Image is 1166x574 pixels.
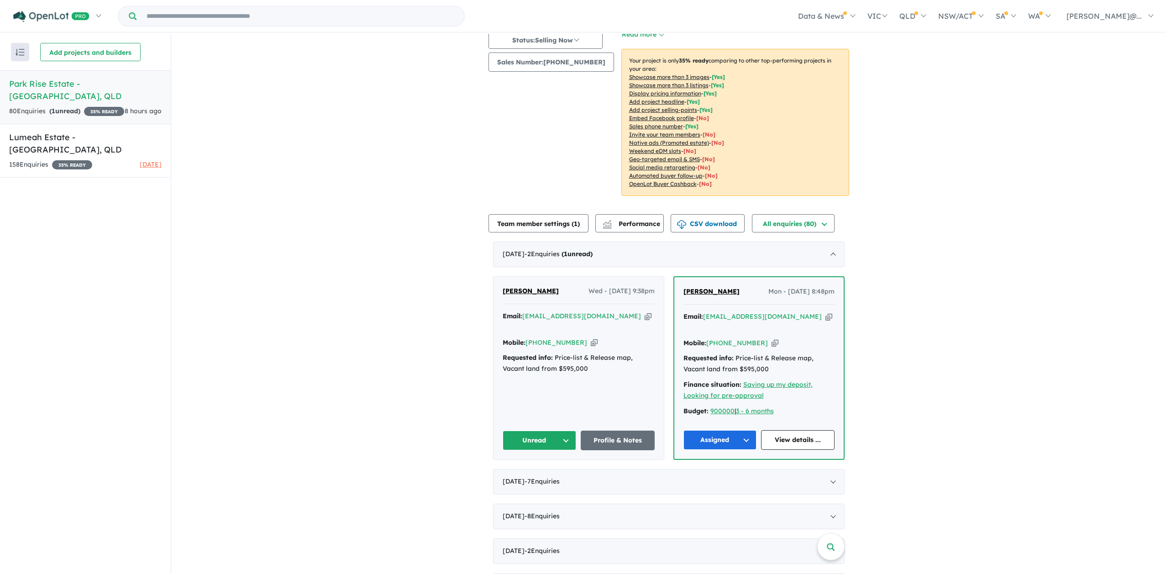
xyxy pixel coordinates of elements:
span: [ Yes ] [712,74,725,80]
button: Assigned [683,430,757,450]
button: Performance [595,214,664,232]
u: Embed Facebook profile [629,115,694,121]
strong: ( unread) [49,107,80,115]
a: 900000 [710,407,735,415]
span: [PERSON_NAME] [503,287,559,295]
u: OpenLot Buyer Cashback [629,180,697,187]
u: Automated buyer follow-up [629,172,703,179]
a: [PERSON_NAME] [683,286,740,297]
u: Sales phone number [629,123,683,130]
div: [DATE] [493,504,845,529]
button: Copy [825,312,832,321]
span: Wed - [DATE] 9:38pm [588,286,655,297]
button: Copy [645,311,651,321]
strong: Budget: [683,407,709,415]
button: Copy [591,338,598,348]
p: Your project is only comparing to other top-performing projects in your area: - - - - - - - - - -... [621,49,849,196]
div: Price-list & Release map, Vacant land from $595,000 [503,353,655,374]
a: View details ... [761,430,835,450]
u: Geo-targeted email & SMS [629,156,700,163]
img: Openlot PRO Logo White [13,11,89,22]
button: All enquiries (80) [752,214,835,232]
u: Weekend eDM slots [629,147,681,154]
span: 1 [574,220,578,228]
strong: Mobile: [683,339,706,347]
span: Mon - [DATE] 8:48pm [768,286,835,297]
span: [ Yes ] [685,123,699,130]
span: [ Yes ] [704,90,717,97]
span: [ No ] [703,131,715,138]
u: Invite your team members [629,131,700,138]
button: Sales Number:[PHONE_NUMBER] [488,53,614,72]
a: 3 - 6 months [736,407,774,415]
div: 80 Enquir ies [9,106,124,117]
h5: Lumeah Estate - [GEOGRAPHIC_DATA] , QLD [9,131,162,156]
span: 1 [564,250,567,258]
span: [PERSON_NAME]@... [1066,11,1142,21]
span: [No] [683,147,696,154]
div: Price-list & Release map, Vacant land from $595,000 [683,353,835,375]
u: Showcase more than 3 listings [629,82,709,89]
span: 35 % READY [84,107,124,116]
span: [No] [705,172,718,179]
img: line-chart.svg [603,220,611,225]
strong: Requested info: [683,354,734,362]
img: download icon [677,220,686,229]
input: Try estate name, suburb, builder or developer [138,6,462,26]
a: Profile & Notes [581,431,655,450]
strong: Email: [683,312,703,321]
strong: Requested info: [503,353,553,362]
div: [DATE] [493,469,845,495]
a: [PHONE_NUMBER] [706,339,768,347]
button: CSV download [671,214,745,232]
button: Read more [621,29,664,40]
div: [DATE] [493,242,845,267]
button: Team member settings (1) [488,214,588,232]
span: [No] [702,156,715,163]
span: [ Yes ] [711,82,724,89]
u: Display pricing information [629,90,701,97]
span: 1 [52,107,55,115]
a: [PHONE_NUMBER] [525,338,587,347]
u: Native ads (Promoted estate) [629,139,709,146]
button: Status:Selling Now [488,31,603,49]
span: [No] [711,139,724,146]
span: [No] [698,164,710,171]
button: Add projects and builders [40,43,141,61]
strong: Email: [503,312,522,320]
span: - 8 Enquir ies [525,512,560,520]
span: 8 hours ago [125,107,162,115]
span: - 2 Enquir ies [525,250,593,258]
a: Saving up my deposit, Looking for pre-approval [683,380,813,400]
span: [DATE] [140,160,162,169]
b: 35 % ready [679,57,709,64]
button: Copy [772,338,778,348]
u: Social media retargeting [629,164,695,171]
a: [PERSON_NAME] [503,286,559,297]
h5: Park Rise Estate - [GEOGRAPHIC_DATA] , QLD [9,78,162,102]
strong: Mobile: [503,338,525,347]
img: sort.svg [16,49,25,56]
span: - 2 Enquir ies [525,547,560,555]
span: [PERSON_NAME] [683,287,740,295]
span: [ Yes ] [699,106,713,113]
a: [EMAIL_ADDRESS][DOMAIN_NAME] [703,312,822,321]
div: [DATE] [493,538,845,564]
img: bar-chart.svg [603,223,612,229]
span: 35 % READY [52,160,92,169]
strong: Finance situation: [683,380,741,389]
span: [ No ] [696,115,709,121]
span: Performance [604,220,660,228]
span: - 7 Enquir ies [525,477,560,485]
a: [EMAIL_ADDRESS][DOMAIN_NAME] [522,312,641,320]
span: [No] [699,180,712,187]
u: Showcase more than 3 images [629,74,709,80]
button: Unread [503,431,577,450]
span: [ Yes ] [687,98,700,105]
div: | [683,406,835,417]
div: 158 Enquir ies [9,159,92,170]
strong: ( unread) [562,250,593,258]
